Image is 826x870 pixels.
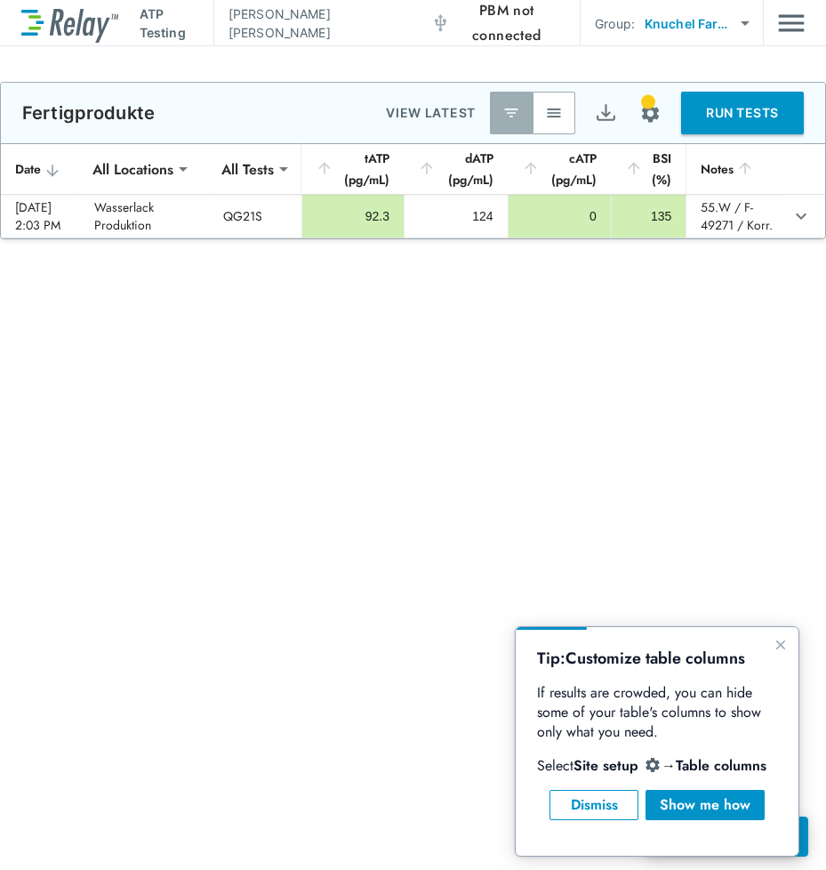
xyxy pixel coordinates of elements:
[140,4,199,42] p: ATP Testing
[209,151,286,187] div: All Tests
[80,195,208,238] td: Wasserlack Produktion
[516,627,798,856] iframe: bubble
[522,148,597,190] div: cATP (pg/mL)
[627,90,674,137] button: Site setup
[778,6,805,40] img: Drawer Icon
[786,201,816,231] button: expand row
[545,104,563,122] img: View All
[316,148,389,190] div: tATP (pg/mL)
[625,148,671,190] div: BSI (%)
[418,148,493,190] div: dATP (pg/mL)
[15,198,66,234] div: [DATE] 2:03 PM
[419,207,493,225] div: 124
[386,102,476,124] p: VIEW LATEST
[21,4,118,43] img: LuminUltra Relay
[1,144,80,195] th: Date
[595,102,617,125] img: Export Icon
[584,92,627,134] button: Export
[523,207,597,225] div: 0
[209,195,301,238] td: QG21S
[317,207,389,225] div: 92.3
[433,14,447,32] img: Offline Icon
[229,4,397,42] p: [PERSON_NAME] [PERSON_NAME]
[701,158,772,180] div: Notes
[80,151,186,187] div: All Locations
[686,195,786,238] td: 55.W / F-49271 / Korr.
[595,14,635,33] p: Group:
[681,92,804,134] button: RUN TESTS
[502,104,520,122] img: Latest
[22,102,155,124] p: Fertigprodukte
[1,144,825,238] table: sticky table
[626,207,671,225] div: 135
[778,6,805,40] button: Main menu
[639,102,662,125] img: Settings Icon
